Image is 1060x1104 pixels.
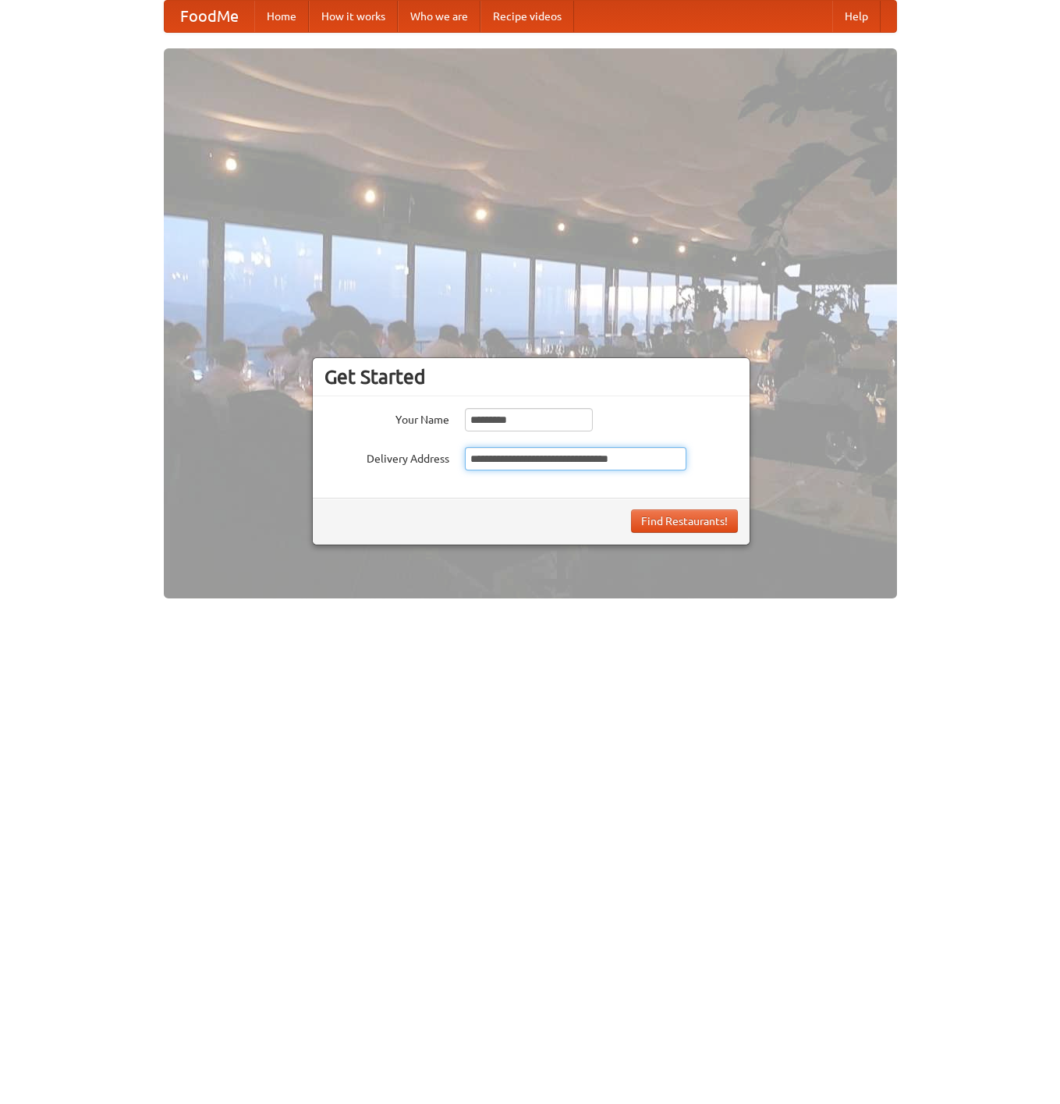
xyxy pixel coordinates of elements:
a: How it works [309,1,398,32]
button: Find Restaurants! [631,509,738,533]
h3: Get Started [324,365,738,389]
label: Your Name [324,408,449,428]
a: Help [832,1,881,32]
label: Delivery Address [324,447,449,467]
a: Recipe videos [480,1,574,32]
a: Who we are [398,1,480,32]
a: FoodMe [165,1,254,32]
a: Home [254,1,309,32]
